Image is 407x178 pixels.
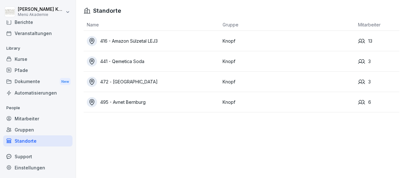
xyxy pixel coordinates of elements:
p: Library [3,43,72,53]
p: Menü Akademie [18,12,64,17]
div: Support [3,151,72,162]
a: Pfade [3,65,72,76]
a: 416 - Amazon Sülzetal LEJ3 [87,36,219,46]
a: Standorte [3,135,72,146]
a: 472 - [GEOGRAPHIC_DATA] [87,77,219,87]
a: 441 - Qemetica Soda [87,56,219,67]
a: 495 - Avnet Bernburg [87,97,219,107]
th: Gruppe [219,19,355,31]
a: Veranstaltungen [3,28,72,39]
div: Dokumente [3,76,72,88]
div: New [60,78,71,85]
div: 13 [358,38,399,45]
a: DokumenteNew [3,76,72,88]
th: Mitarbeiter [355,19,399,31]
a: Einstellungen [3,162,72,173]
a: Mitarbeiter [3,113,72,124]
td: Knopf [219,51,355,72]
td: Knopf [219,72,355,92]
div: 6 [358,99,399,106]
a: Berichte [3,17,72,28]
a: Kurse [3,53,72,65]
a: Gruppen [3,124,72,135]
td: Knopf [219,92,355,112]
p: People [3,103,72,113]
div: 3 [358,78,399,85]
div: 3 [358,58,399,65]
td: Knopf [219,31,355,51]
th: Name [84,19,219,31]
p: [PERSON_NAME] Knopf [18,7,64,12]
h1: Standorte [93,6,121,15]
a: Automatisierungen [3,87,72,98]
